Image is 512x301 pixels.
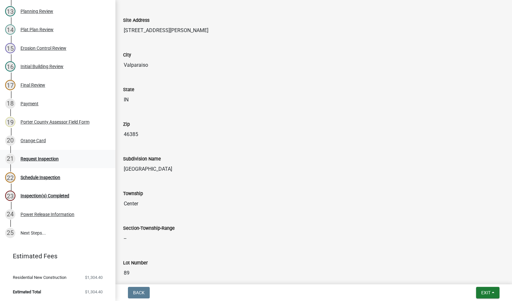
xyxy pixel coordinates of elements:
[476,287,499,298] button: Exit
[85,275,103,279] span: $1,304.40
[21,212,74,217] div: Power Release Information
[21,9,53,13] div: Planning Review
[123,88,134,92] label: State
[5,172,15,183] div: 22
[481,290,491,295] span: Exit
[21,101,38,106] div: Payment
[13,290,41,294] span: Estimated Total
[21,157,59,161] div: Request Inspection
[123,226,175,231] label: Section-Township-Range
[5,209,15,219] div: 24
[123,157,161,161] label: Subdivision Name
[21,46,66,50] div: Erosion Control Review
[21,64,63,69] div: Initial Building Review
[21,120,89,124] div: Porter County Assessor Field Form
[5,6,15,16] div: 13
[5,117,15,127] div: 19
[5,228,15,238] div: 25
[21,175,60,180] div: Schedule Inspection
[5,80,15,90] div: 17
[21,27,54,32] div: Plat Plan Review
[21,193,69,198] div: Inspection(s) Completed
[123,53,131,57] label: City
[123,261,148,265] label: Lot Number
[21,138,46,143] div: Orange Card
[133,290,145,295] span: Back
[5,24,15,35] div: 14
[123,192,143,196] label: Township
[5,191,15,201] div: 23
[5,43,15,53] div: 15
[5,154,15,164] div: 21
[5,61,15,72] div: 16
[13,275,66,279] span: Residential New Construction
[21,83,45,87] div: Final Review
[5,250,105,262] a: Estimated Fees
[5,99,15,109] div: 18
[5,135,15,146] div: 20
[85,290,103,294] span: $1,304.40
[123,122,130,127] label: Zip
[128,287,150,298] button: Back
[123,18,149,23] label: Site Address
